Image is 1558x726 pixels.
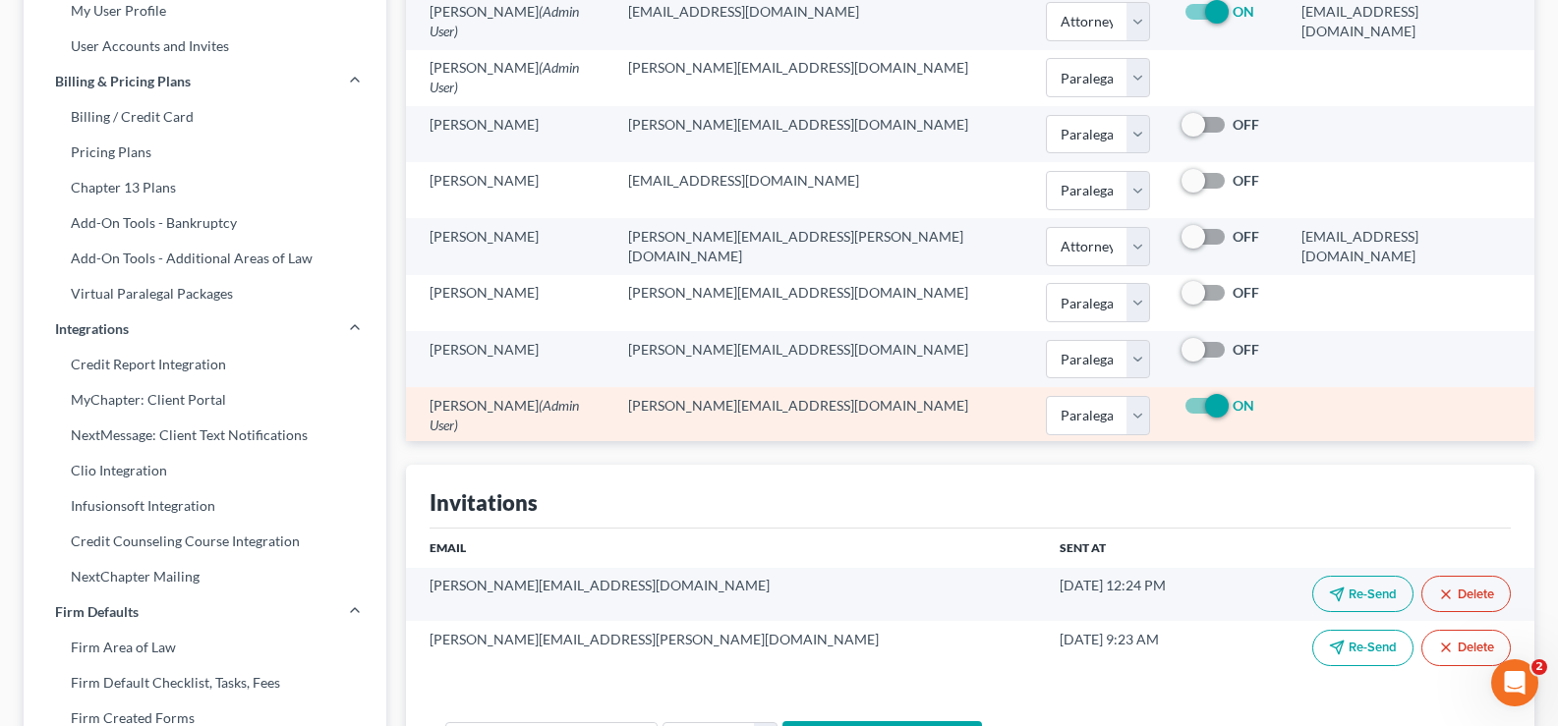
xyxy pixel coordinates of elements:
td: [PERSON_NAME][EMAIL_ADDRESS][DOMAIN_NAME] [612,106,1030,162]
td: [PERSON_NAME][EMAIL_ADDRESS][DOMAIN_NAME] [406,568,1044,621]
span: 2 [1531,659,1547,675]
button: Re-Send [1312,630,1414,666]
strong: OFF [1233,172,1259,189]
td: [DATE] 9:23 AM [1044,621,1224,674]
td: [PERSON_NAME] [406,387,612,443]
span: (Admin User) [430,397,579,433]
th: Sent At [1044,529,1224,568]
a: Credit Report Integration [24,347,386,382]
td: [EMAIL_ADDRESS][DOMAIN_NAME] [1286,218,1534,274]
td: [PERSON_NAME] [406,218,612,274]
a: MyChapter: Client Portal [24,382,386,418]
span: Billing & Pricing Plans [55,72,191,91]
a: Virtual Paralegal Packages [24,276,386,311]
a: Infusionsoft Integration [24,488,386,524]
td: [PERSON_NAME][EMAIL_ADDRESS][DOMAIN_NAME] [612,275,1030,331]
a: Integrations [24,311,386,347]
a: NextChapter Mailing [24,559,386,594]
a: Firm Default Checklist, Tasks, Fees [24,665,386,700]
strong: OFF [1233,228,1259,245]
a: NextMessage: Client Text Notifications [24,418,386,453]
a: Firm Area of Law [24,630,386,665]
td: [PERSON_NAME][EMAIL_ADDRESS][DOMAIN_NAME] [612,387,1030,443]
th: Email [406,529,1044,568]
td: [PERSON_NAME] [406,162,612,218]
td: [EMAIL_ADDRESS][DOMAIN_NAME] [612,162,1030,218]
span: (Admin User) [430,3,579,39]
td: [PERSON_NAME][EMAIL_ADDRESS][DOMAIN_NAME] [612,331,1030,387]
span: Integrations [55,319,129,339]
td: [PERSON_NAME][EMAIL_ADDRESS][PERSON_NAME][DOMAIN_NAME] [406,621,1044,674]
strong: OFF [1233,341,1259,358]
strong: OFF [1233,284,1259,301]
td: [PERSON_NAME] [406,275,612,331]
a: Add-On Tools - Bankruptcy [24,205,386,241]
td: [PERSON_NAME] [406,106,612,162]
a: Chapter 13 Plans [24,170,386,205]
a: Firm Defaults [24,594,386,630]
iframe: Intercom live chat [1491,659,1538,706]
td: [PERSON_NAME][EMAIL_ADDRESS][DOMAIN_NAME] [612,50,1030,106]
div: Invitations [430,488,538,517]
a: Add-On Tools - Additional Areas of Law [24,241,386,276]
button: Delete [1421,576,1511,612]
td: [PERSON_NAME] [406,50,612,106]
span: Firm Defaults [55,602,139,622]
a: User Accounts and Invites [24,28,386,64]
button: Re-Send [1312,576,1414,612]
a: Billing & Pricing Plans [24,64,386,99]
a: Credit Counseling Course Integration [24,524,386,559]
a: Pricing Plans [24,135,386,170]
button: Delete [1421,630,1511,666]
strong: OFF [1233,116,1259,133]
td: [PERSON_NAME][EMAIL_ADDRESS][PERSON_NAME][DOMAIN_NAME] [612,218,1030,274]
td: [PERSON_NAME] [406,331,612,387]
a: Billing / Credit Card [24,99,386,135]
td: [DATE] 12:24 PM [1044,568,1224,621]
strong: ON [1233,3,1254,20]
a: Clio Integration [24,453,386,488]
strong: ON [1233,397,1254,414]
